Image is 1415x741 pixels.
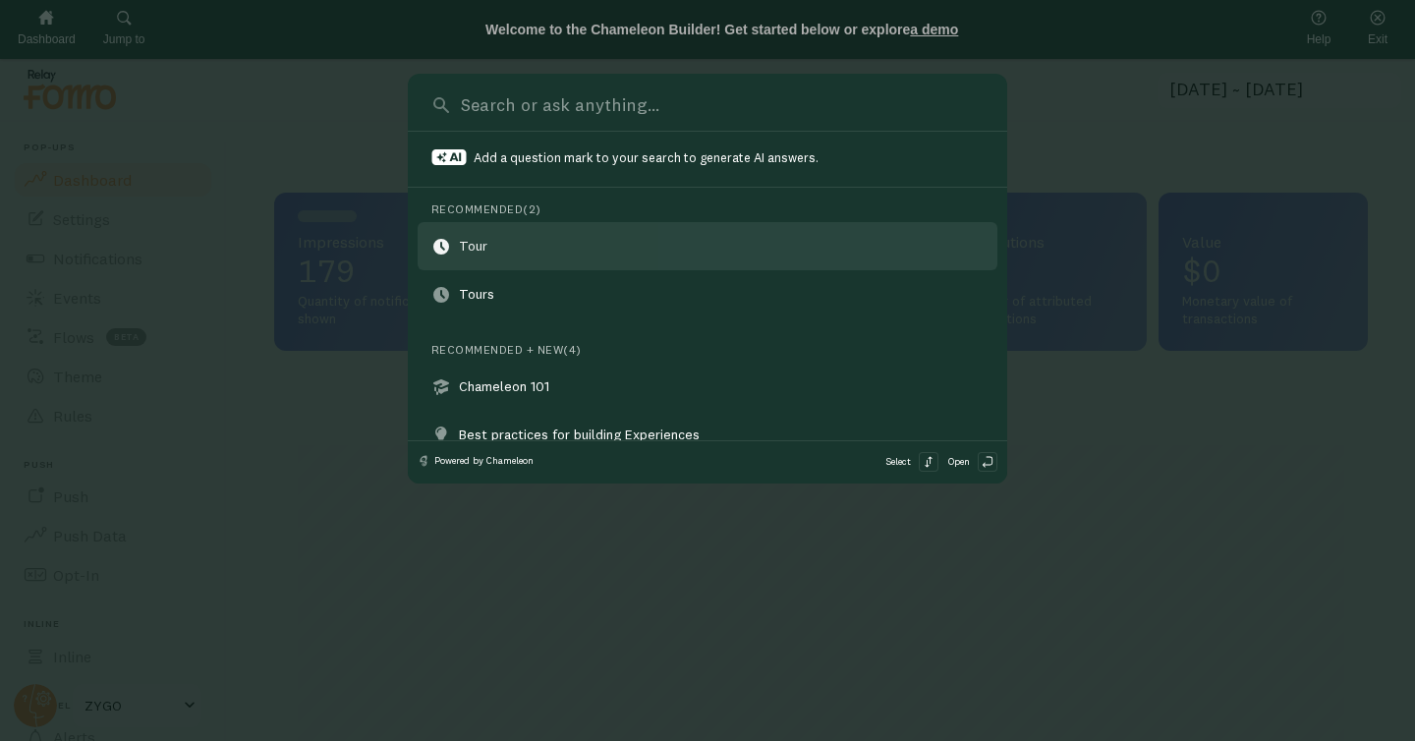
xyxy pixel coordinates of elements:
span: Powered by Chameleon [434,454,534,467]
div: Recommended based on: You typically visit this page on Friday at night (s=4), This page has many ... [459,236,509,256]
div: Recommended ( 2 ) [431,201,541,217]
div: Tour [459,236,509,256]
div: Best practices for building Experiences [459,425,721,444]
div: Recommended + New ( 4 ) [431,342,582,358]
span: Open [948,452,970,473]
a: Tours [418,270,997,318]
a: Tour [418,222,997,270]
span: Select [885,452,911,473]
input: Search or ask anything… [456,92,984,117]
a: Powered by Chameleon [418,454,534,467]
span: Add a question mark to your search to generate AI answers. [474,149,819,165]
div: Recommended based on: You typically visit this page on Friday at night (s=4), This page has many ... [459,284,516,305]
a: Chameleon 101 [418,363,997,411]
div: Tours [459,284,516,304]
a: Best practices for building Experiences [418,411,997,459]
div: Chameleon 101 [459,376,571,396]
